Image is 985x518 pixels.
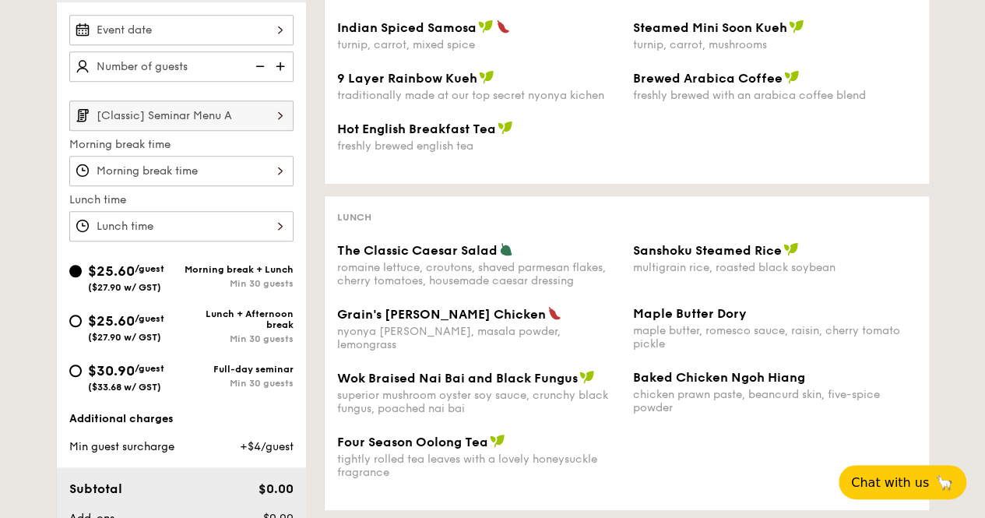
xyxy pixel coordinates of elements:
[267,100,294,130] img: icon-chevron-right.3c0dfbd6.svg
[181,364,294,375] div: Full-day seminar
[337,122,496,136] span: Hot English Breakfast Tea
[839,465,966,499] button: Chat with us🦙
[88,332,161,343] span: ($27.90 w/ GST)
[69,192,294,208] label: Lunch time
[783,242,799,256] img: icon-vegan.f8ff3823.svg
[633,370,805,385] span: Baked Chicken Ngoh Hiang
[181,264,294,275] div: Morning break + Lunch
[181,278,294,289] div: Min 30 guests
[337,325,621,351] div: nyonya [PERSON_NAME], masala powder, lemongrass
[69,440,174,453] span: Min guest surcharge
[88,312,135,329] span: $25.60
[490,434,505,448] img: icon-vegan.f8ff3823.svg
[69,411,294,427] div: Additional charges
[337,371,578,386] span: Wok Braised Nai Bai and Black Fungus
[337,389,621,415] div: superior mushroom oyster soy sauce, crunchy black fungus, poached nai bai
[337,139,621,153] div: freshly brewed english tea
[258,481,293,496] span: $0.00
[337,38,621,51] div: turnip, carrot, mixed spice
[181,378,294,389] div: Min 30 guests
[547,306,561,320] img: icon-spicy.37a8142b.svg
[633,20,787,35] span: Steamed Mini Soon Kueh
[181,333,294,344] div: Min 30 guests
[135,313,164,324] span: /guest
[633,324,916,351] div: maple butter, romesco sauce, raisin, cherry tomato pickle
[633,261,916,274] div: multigrain rice, roasted black soybean
[784,70,800,84] img: icon-vegan.f8ff3823.svg
[935,474,954,492] span: 🦙
[69,315,82,327] input: $25.60/guest($27.90 w/ GST)Lunch + Afternoon breakMin 30 guests
[88,382,161,393] span: ($33.68 w/ GST)
[337,261,621,287] div: romaine lettuce, croutons, shaved parmesan flakes, cherry tomatoes, housemade caesar dressing
[88,263,135,280] span: $25.60
[88,362,135,379] span: $30.90
[337,212,371,223] span: Lunch
[499,242,513,256] img: icon-vegetarian.fe4039eb.svg
[789,19,804,33] img: icon-vegan.f8ff3823.svg
[135,263,164,274] span: /guest
[69,156,294,186] input: Morning break time
[270,51,294,81] img: icon-add.58712e84.svg
[633,38,916,51] div: turnip, carrot, mushrooms
[69,265,82,277] input: $25.60/guest($27.90 w/ GST)Morning break + LunchMin 30 guests
[337,71,477,86] span: 9 Layer Rainbow Kueh
[851,475,929,490] span: Chat with us
[69,51,294,82] input: Number of guests
[337,307,546,322] span: Grain's [PERSON_NAME] Chicken
[247,51,270,81] img: icon-reduce.1d2dbef1.svg
[479,70,494,84] img: icon-vegan.f8ff3823.svg
[337,89,621,102] div: traditionally made at our top secret nyonya kichen
[337,435,488,449] span: Four Season Oolong Tea
[88,282,161,293] span: ($27.90 w/ GST)
[496,19,510,33] img: icon-spicy.37a8142b.svg
[239,440,293,453] span: +$4/guest
[633,71,783,86] span: Brewed Arabica Coffee
[633,388,916,414] div: chicken prawn paste, beancurd skin, five-spice powder
[633,306,747,321] span: Maple Butter Dory
[69,15,294,45] input: Event date
[633,89,916,102] div: freshly brewed with an arabica coffee blend
[135,363,164,374] span: /guest
[478,19,494,33] img: icon-vegan.f8ff3823.svg
[181,308,294,330] div: Lunch + Afternoon break
[579,370,595,384] img: icon-vegan.f8ff3823.svg
[337,453,621,479] div: tightly rolled tea leaves with a lovely honeysuckle fragrance
[498,121,513,135] img: icon-vegan.f8ff3823.svg
[69,137,294,153] label: Morning break time
[337,243,498,258] span: The Classic Caesar Salad
[69,365,82,377] input: $30.90/guest($33.68 w/ GST)Full-day seminarMin 30 guests
[337,20,477,35] span: Indian Spiced Samosa
[633,243,782,258] span: Sanshoku Steamed Rice
[69,481,122,496] span: Subtotal
[69,211,294,241] input: Lunch time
